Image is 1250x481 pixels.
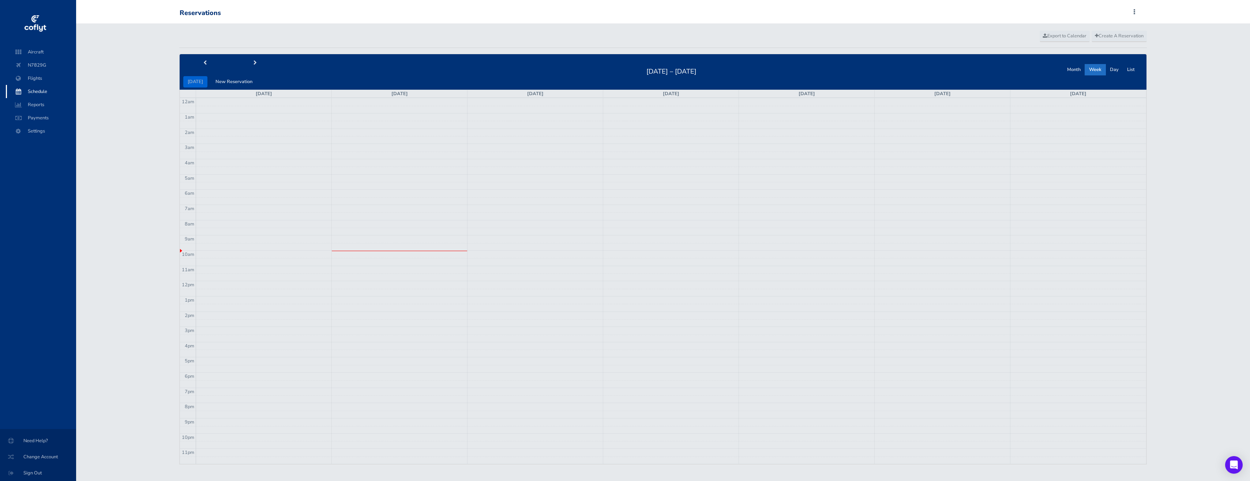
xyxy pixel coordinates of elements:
[799,90,815,97] a: [DATE]
[1106,64,1123,75] button: Day
[185,343,194,349] span: 4pm
[185,373,194,380] span: 6pm
[13,85,69,98] span: Schedule
[185,221,194,227] span: 8am
[1225,456,1243,474] div: Open Intercom Messenger
[185,129,194,136] span: 2am
[185,190,194,197] span: 6am
[1095,33,1144,39] span: Create A Reservation
[182,266,194,273] span: 11am
[185,327,194,334] span: 3pm
[9,434,67,447] span: Need Help?
[391,90,408,97] a: [DATE]
[185,403,194,410] span: 8pm
[185,388,194,395] span: 7pm
[23,13,47,35] img: coflyt logo
[9,450,67,463] span: Change Account
[13,72,69,85] span: Flights
[185,419,194,425] span: 9pm
[13,59,69,72] span: N7829G
[185,312,194,319] span: 2pm
[256,90,272,97] a: [DATE]
[13,98,69,111] span: Reports
[185,160,194,166] span: 4am
[185,175,194,182] span: 5am
[182,281,194,288] span: 12pm
[1063,64,1085,75] button: Month
[180,9,221,17] div: Reservations
[185,358,194,364] span: 5pm
[527,90,544,97] a: [DATE]
[1040,31,1090,42] a: Export to Calendar
[185,114,194,120] span: 1am
[185,205,194,212] span: 7am
[13,124,69,138] span: Settings
[230,57,281,69] button: next
[180,57,230,69] button: prev
[185,297,194,303] span: 1pm
[211,76,257,87] button: New Reservation
[1070,90,1086,97] a: [DATE]
[934,90,951,97] a: [DATE]
[13,45,69,59] span: Aircraft
[1043,33,1086,39] span: Export to Calendar
[1092,31,1147,42] a: Create A Reservation
[13,111,69,124] span: Payments
[185,236,194,242] span: 9am
[182,251,194,258] span: 10am
[182,449,194,456] span: 11pm
[1085,64,1106,75] button: Week
[642,66,701,76] h2: [DATE] – [DATE]
[9,466,67,480] span: Sign Out
[1123,64,1139,75] button: List
[183,76,207,87] button: [DATE]
[182,98,194,105] span: 12am
[663,90,679,97] a: [DATE]
[182,434,194,441] span: 10pm
[185,144,194,151] span: 3am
